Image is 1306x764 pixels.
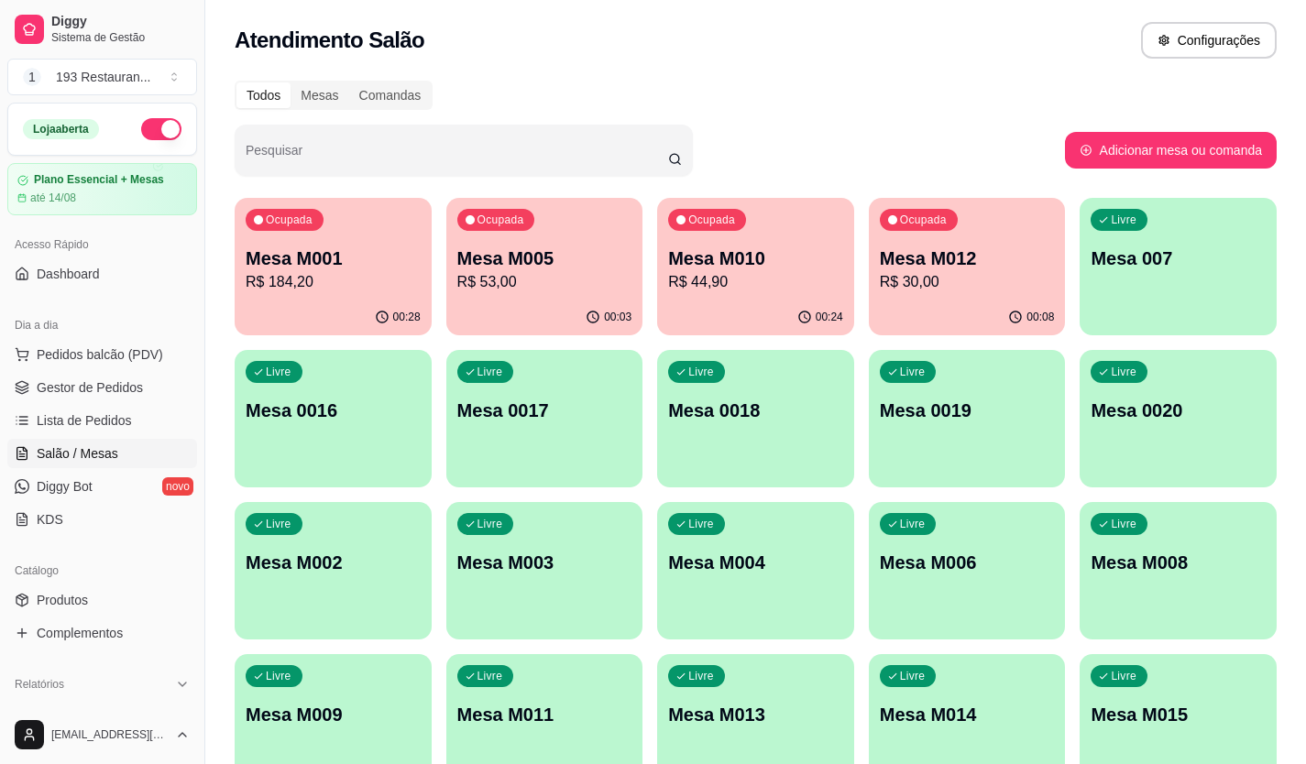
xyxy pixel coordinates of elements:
[7,406,197,435] a: Lista de Pedidos
[7,373,197,402] a: Gestor de Pedidos
[1080,198,1277,335] button: LivreMesa 007
[1091,398,1266,423] p: Mesa 0020
[7,163,197,215] a: Plano Essencial + Mesasaté 14/08
[668,398,843,423] p: Mesa 0018
[7,472,197,501] a: Diggy Botnovo
[37,704,158,723] span: Relatórios de vendas
[37,444,118,463] span: Salão / Mesas
[246,271,421,293] p: R$ 184,20
[37,411,132,430] span: Lista de Pedidos
[37,345,163,364] span: Pedidos balcão (PDV)
[869,502,1066,639] button: LivreMesa M006
[1080,350,1277,487] button: LivreMesa 0020
[7,259,197,289] a: Dashboard
[37,510,63,529] span: KDS
[688,213,735,227] p: Ocupada
[37,378,143,397] span: Gestor de Pedidos
[235,198,432,335] button: OcupadaMesa M001R$ 184,2000:28
[1026,310,1054,324] p: 00:08
[7,699,197,728] a: Relatórios de vendas
[880,550,1055,575] p: Mesa M006
[51,30,190,45] span: Sistema de Gestão
[900,365,926,379] p: Livre
[235,26,424,55] h2: Atendimento Salão
[51,14,190,30] span: Diggy
[37,265,100,283] span: Dashboard
[880,398,1055,423] p: Mesa 0019
[266,365,291,379] p: Livre
[7,311,197,340] div: Dia a dia
[37,591,88,609] span: Produtos
[7,230,197,259] div: Acesso Rápido
[688,669,714,683] p: Livre
[7,618,197,648] a: Complementos
[7,340,197,369] button: Pedidos balcão (PDV)
[657,502,854,639] button: LivreMesa M004
[604,310,631,324] p: 00:03
[900,517,926,531] p: Livre
[477,365,503,379] p: Livre
[291,82,348,108] div: Mesas
[246,550,421,575] p: Mesa M002
[37,477,93,496] span: Diggy Bot
[1141,22,1277,59] button: Configurações
[1080,502,1277,639] button: LivreMesa M008
[7,713,197,757] button: [EMAIL_ADDRESS][DOMAIN_NAME]
[1111,365,1136,379] p: Livre
[393,310,421,324] p: 00:28
[246,148,668,167] input: Pesquisar
[7,556,197,585] div: Catálogo
[816,310,843,324] p: 00:24
[1111,517,1136,531] p: Livre
[246,246,421,271] p: Mesa M001
[51,727,168,742] span: [EMAIL_ADDRESS][DOMAIN_NAME]
[56,68,151,86] div: 193 Restauran ...
[477,213,524,227] p: Ocupada
[266,213,313,227] p: Ocupada
[7,7,197,51] a: DiggySistema de Gestão
[37,624,123,642] span: Complementos
[688,365,714,379] p: Livre
[1091,246,1266,271] p: Mesa 007
[7,439,197,468] a: Salão / Mesas
[235,502,432,639] button: LivreMesa M002
[34,173,164,187] article: Plano Essencial + Mesas
[457,398,632,423] p: Mesa 0017
[869,350,1066,487] button: LivreMesa 0019
[477,669,503,683] p: Livre
[7,585,197,615] a: Produtos
[246,398,421,423] p: Mesa 0016
[688,517,714,531] p: Livre
[880,702,1055,727] p: Mesa M014
[141,118,181,140] button: Alterar Status
[236,82,291,108] div: Todos
[869,198,1066,335] button: OcupadaMesa M012R$ 30,0000:08
[880,246,1055,271] p: Mesa M012
[446,502,643,639] button: LivreMesa M003
[668,550,843,575] p: Mesa M004
[266,669,291,683] p: Livre
[1091,702,1266,727] p: Mesa M015
[457,271,632,293] p: R$ 53,00
[446,350,643,487] button: LivreMesa 0017
[7,505,197,534] a: KDS
[23,119,99,139] div: Loja aberta
[457,246,632,271] p: Mesa M005
[457,702,632,727] p: Mesa M011
[30,191,76,205] article: até 14/08
[1065,132,1277,169] button: Adicionar mesa ou comanda
[235,350,432,487] button: LivreMesa 0016
[457,550,632,575] p: Mesa M003
[880,271,1055,293] p: R$ 30,00
[900,669,926,683] p: Livre
[1091,550,1266,575] p: Mesa M008
[668,271,843,293] p: R$ 44,90
[15,677,64,692] span: Relatórios
[1111,213,1136,227] p: Livre
[266,517,291,531] p: Livre
[1111,669,1136,683] p: Livre
[246,702,421,727] p: Mesa M009
[23,68,41,86] span: 1
[668,246,843,271] p: Mesa M010
[900,213,947,227] p: Ocupada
